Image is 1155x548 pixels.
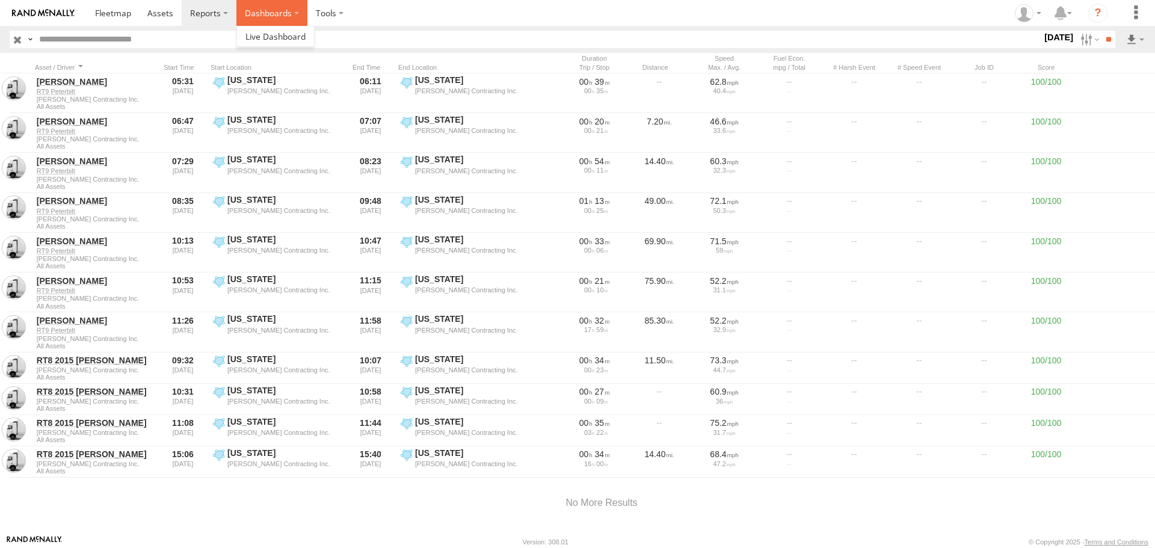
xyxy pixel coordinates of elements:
[566,386,623,397] div: [1649s] 10/09/2025 10:31 - 10/09/2025 10:58
[37,286,153,295] a: RT9 Peterbilt
[584,286,594,294] span: 00
[348,234,393,271] div: 10:47 [DATE]
[566,156,623,167] div: [3261s] 10/09/2025 07:29 - 10/09/2025 08:23
[584,398,594,405] span: 00
[227,234,341,245] div: [US_STATE]
[37,315,153,326] a: [PERSON_NAME]
[415,460,529,468] div: [PERSON_NAME] Contracting Inc.
[348,274,393,311] div: 11:15 [DATE]
[566,195,623,206] div: [4411s] 10/09/2025 08:35 - 10/09/2025 09:48
[37,405,153,412] span: Filter Results to this Group
[1125,31,1145,48] label: Export results as...
[579,356,593,365] span: 00
[584,429,594,436] span: 03
[696,326,753,333] div: 32.9
[1088,4,1107,23] i: ?
[2,156,26,180] a: View Asset in Asset Management
[398,154,531,191] label: Click to View Event Location
[696,286,753,294] div: 31.1
[37,417,153,428] a: RT8 2015 [PERSON_NAME]
[596,460,608,467] span: 00
[579,236,593,246] span: 00
[398,114,531,152] label: Click to View Event Location
[415,397,529,405] div: [PERSON_NAME] Contracting Inc.
[2,355,26,379] a: View Asset in Asset Management
[227,448,341,458] div: [US_STATE]
[398,75,531,112] label: Click to View Event Location
[415,313,529,324] div: [US_STATE]
[227,366,341,374] div: [PERSON_NAME] Contracting Inc.
[398,416,531,445] label: Click to View Event Location
[160,234,206,271] div: 10:13 [DATE]
[2,236,26,260] a: View Asset in Asset Management
[227,154,341,165] div: [US_STATE]
[160,448,206,476] div: 15:06 [DATE]
[696,417,753,428] div: 75.2
[1019,63,1073,72] div: Score
[415,87,529,95] div: [PERSON_NAME] Contracting Inc.
[2,449,26,473] a: View Asset in Asset Management
[629,354,689,383] div: 11.50
[12,9,75,17] img: rand-logo.svg
[1019,194,1073,232] div: 100/100
[227,326,341,334] div: [PERSON_NAME] Contracting Inc.
[1019,234,1073,271] div: 100/100
[398,385,531,414] label: Click to View Event Location
[596,286,608,294] span: 10
[696,460,753,467] div: 47.2
[579,449,593,459] span: 00
[696,386,753,397] div: 60.9
[211,75,343,112] label: Click to View Event Location
[584,247,594,254] span: 00
[227,416,341,427] div: [US_STATE]
[415,75,529,85] div: [US_STATE]
[398,448,531,476] label: Click to View Event Location
[1019,114,1073,152] div: 100/100
[37,429,153,436] span: [PERSON_NAME] Contracting Inc.
[566,355,623,366] div: [2085s] 10/09/2025 09:32 - 10/09/2025 10:07
[37,436,153,443] span: Filter Results to this Group
[696,116,753,127] div: 46.6
[415,194,529,205] div: [US_STATE]
[1019,385,1073,414] div: 100/100
[415,274,529,285] div: [US_STATE]
[160,114,206,152] div: 06:47 [DATE]
[2,76,26,100] a: View Asset in Asset Management
[696,398,753,405] div: 36
[37,303,153,310] span: Filter Results to this Group
[348,448,393,476] div: 15:40 [DATE]
[595,276,610,286] span: 21
[696,236,753,247] div: 71.5
[2,116,26,140] a: View Asset in Asset Management
[596,207,608,214] span: 25
[211,416,343,445] label: Click to View Event Location
[696,276,753,286] div: 52.2
[211,114,343,152] label: Click to View Event Location
[579,387,593,396] span: 00
[596,366,608,374] span: 23
[211,354,343,383] label: Click to View Event Location
[415,234,529,245] div: [US_STATE]
[696,167,753,174] div: 32.3
[595,156,610,166] span: 54
[37,156,153,167] a: [PERSON_NAME]
[566,315,623,326] div: [1932s] 10/09/2025 11:26 - 10/09/2025 11:58
[566,116,623,127] div: [1247s] 10/09/2025 06:47 - 10/09/2025 07:07
[415,126,529,135] div: [PERSON_NAME] Contracting Inc.
[1019,75,1073,112] div: 100/100
[566,449,623,460] div: [2052s] 10/09/2025 15:06 - 10/09/2025 15:40
[2,386,26,410] a: View Asset in Asset Management
[348,75,393,112] div: 06:11 [DATE]
[696,449,753,460] div: 68.4
[595,196,610,206] span: 13
[696,127,753,134] div: 33.6
[415,154,529,165] div: [US_STATE]
[348,114,393,152] div: 07:07 [DATE]
[629,448,689,476] div: 14.40
[579,156,593,166] span: 00
[227,126,341,135] div: [PERSON_NAME] Contracting Inc.
[596,87,608,94] span: 35
[160,385,206,414] div: 10:31 [DATE]
[37,374,153,381] span: Filter Results to this Group
[1042,31,1076,44] label: [DATE]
